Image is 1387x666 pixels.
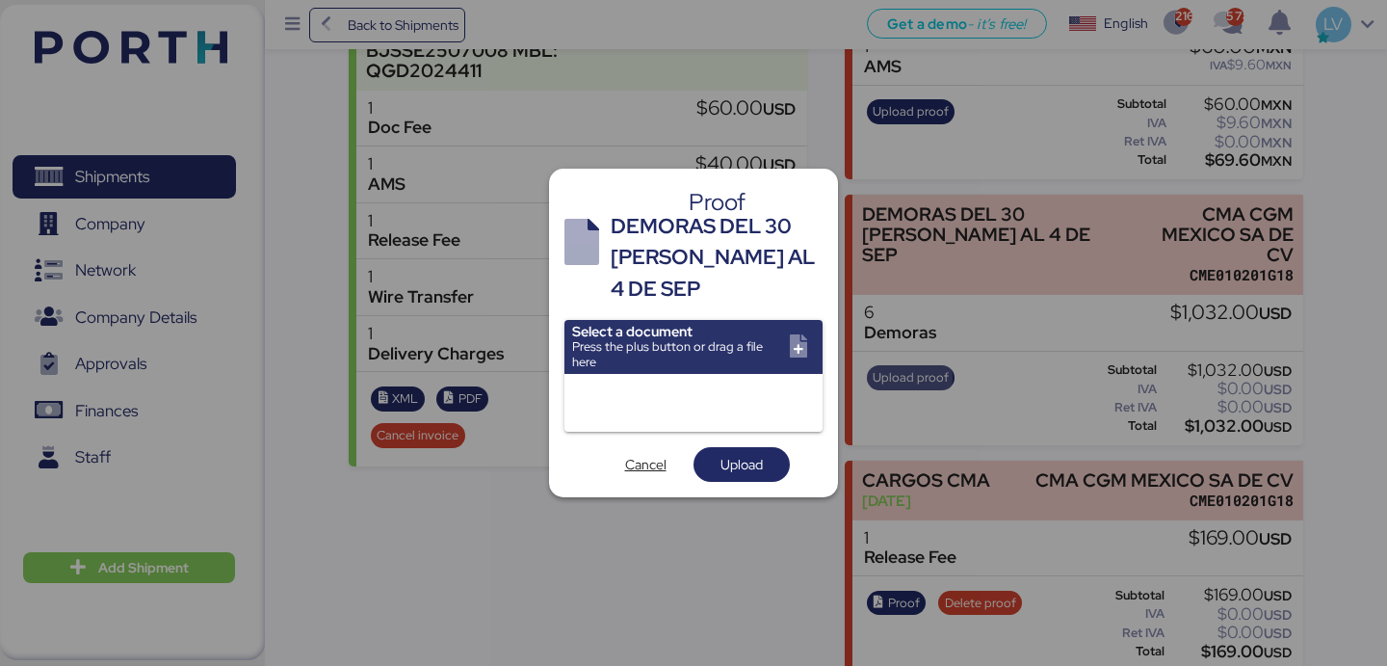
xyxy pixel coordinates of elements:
span: Cancel [625,453,667,476]
span: Upload [720,453,763,476]
button: Upload [693,447,790,482]
button: Cancel [597,447,693,482]
div: DEMORAS DEL 30 [PERSON_NAME] AL 4 DE SEP [611,211,823,305]
div: Proof [611,194,823,211]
